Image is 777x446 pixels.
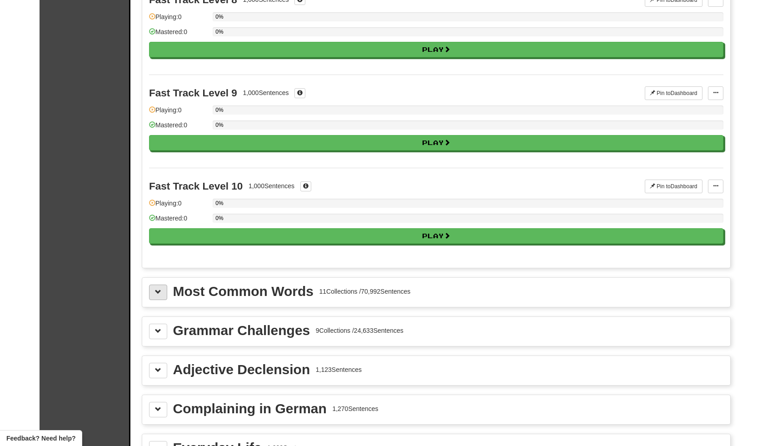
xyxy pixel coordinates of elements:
div: 1,000 Sentences [243,88,289,97]
div: Adjective Declension [173,363,310,376]
div: Playing: 0 [149,12,208,27]
div: Complaining in German [173,402,327,416]
div: Most Common Words [173,285,314,298]
div: 1,000 Sentences [249,181,294,190]
div: Fast Track Level 10 [149,180,243,192]
div: 9 Collections / 24,633 Sentences [316,326,403,335]
div: Mastered: 0 [149,214,208,229]
div: Mastered: 0 [149,120,208,135]
div: 11 Collections / 70,992 Sentences [319,287,410,296]
button: Play [149,42,723,57]
div: 1,123 Sentences [316,365,362,374]
button: Play [149,135,723,150]
div: Fast Track Level 9 [149,87,237,99]
div: Playing: 0 [149,199,208,214]
div: Mastered: 0 [149,27,208,42]
div: 1,270 Sentences [332,404,378,413]
span: Open feedback widget [6,434,75,443]
button: Play [149,228,723,244]
button: Pin toDashboard [645,86,702,100]
button: Pin toDashboard [645,180,702,193]
div: Grammar Challenges [173,324,310,337]
div: Playing: 0 [149,105,208,120]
